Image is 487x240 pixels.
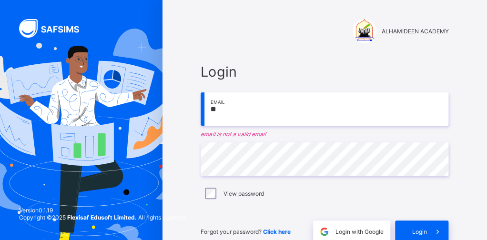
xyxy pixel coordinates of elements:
[201,228,290,235] span: Forgot your password?
[335,228,383,235] span: Login with Google
[19,207,187,214] span: Version 0.1.19
[19,19,91,38] img: SAFSIMS Logo
[19,214,187,221] span: Copyright © 2025 All rights reserved.
[201,130,448,138] em: email is not a valid email
[223,190,264,197] label: View password
[67,214,137,221] strong: Flexisaf Edusoft Limited.
[412,228,426,235] span: Login
[319,226,330,237] img: google.396cfc9801f0270233282035f929180a.svg
[201,63,448,80] span: Login
[263,228,290,235] a: Click here
[381,28,448,35] span: ALHAMIDEEN ACADEMY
